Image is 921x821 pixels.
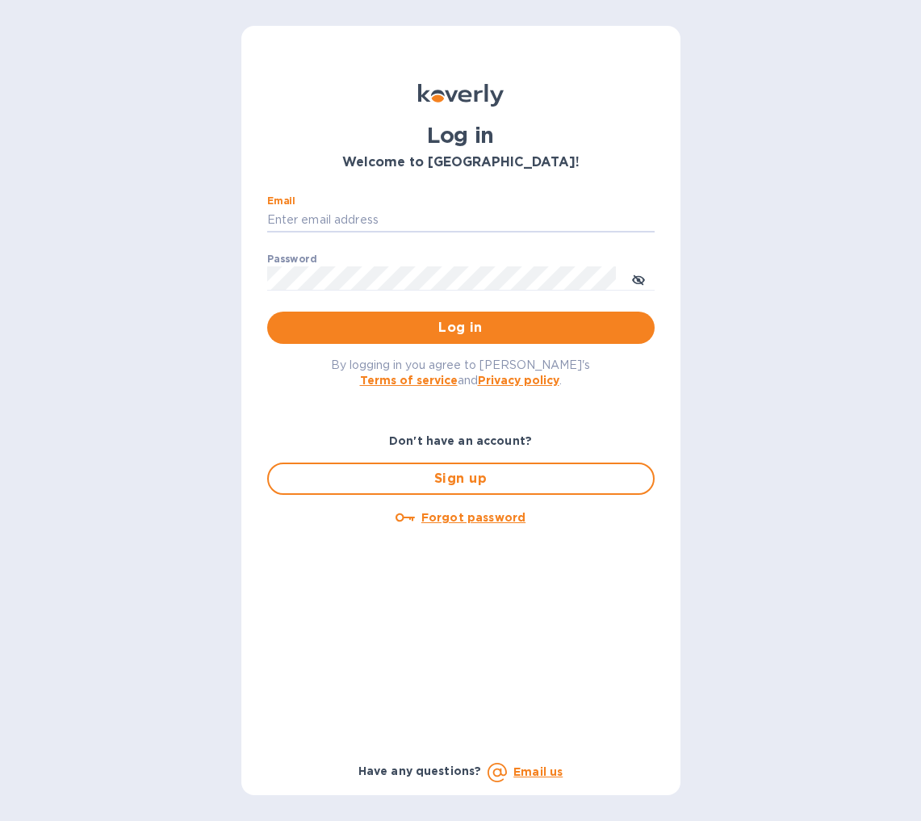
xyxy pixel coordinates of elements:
h3: Welcome to [GEOGRAPHIC_DATA]! [267,155,655,170]
label: Email [267,197,295,207]
label: Password [267,255,316,265]
span: By logging in you agree to [PERSON_NAME]'s and . [331,358,590,387]
span: Log in [280,318,642,337]
b: Don't have an account? [389,434,532,447]
input: Enter email address [267,208,655,232]
img: Koverly [418,84,504,107]
a: Terms of service [360,374,458,387]
button: Log in [267,312,655,344]
h1: Log in [267,123,655,149]
u: Forgot password [421,511,525,524]
span: Sign up [282,469,640,488]
button: toggle password visibility [622,262,655,295]
a: Email us [513,765,563,778]
a: Privacy policy [478,374,559,387]
button: Sign up [267,463,655,495]
b: Have any questions? [358,764,482,777]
